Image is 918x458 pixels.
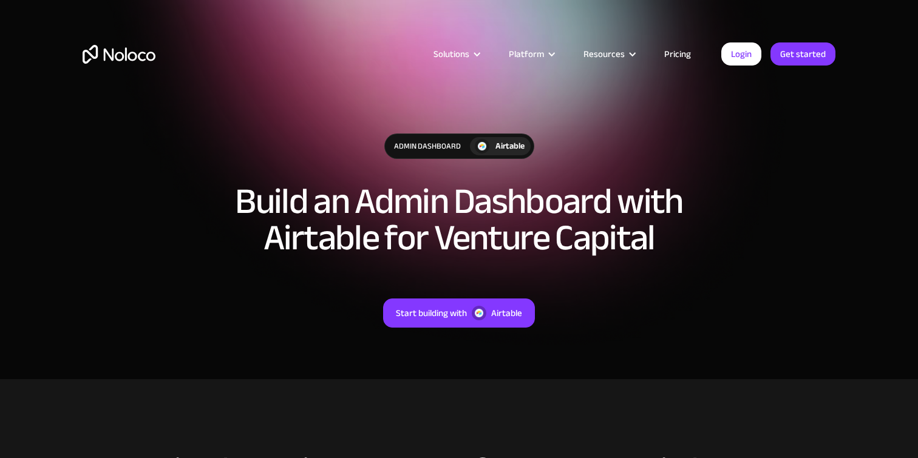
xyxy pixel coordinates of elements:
a: home [83,45,155,64]
div: Admin Dashboard [385,134,470,158]
a: Pricing [649,46,706,62]
div: Solutions [433,46,469,62]
a: Start building withAirtable [383,298,535,328]
div: Airtable [491,305,522,321]
div: Platform [509,46,544,62]
div: Platform [494,46,568,62]
div: Resources [583,46,625,62]
a: Get started [770,42,835,66]
div: Resources [568,46,649,62]
div: Start building with [396,305,467,321]
h1: Build an Admin Dashboard with Airtable for Venture Capital [186,183,732,256]
div: Airtable [495,140,525,153]
div: Solutions [418,46,494,62]
a: Login [721,42,761,66]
